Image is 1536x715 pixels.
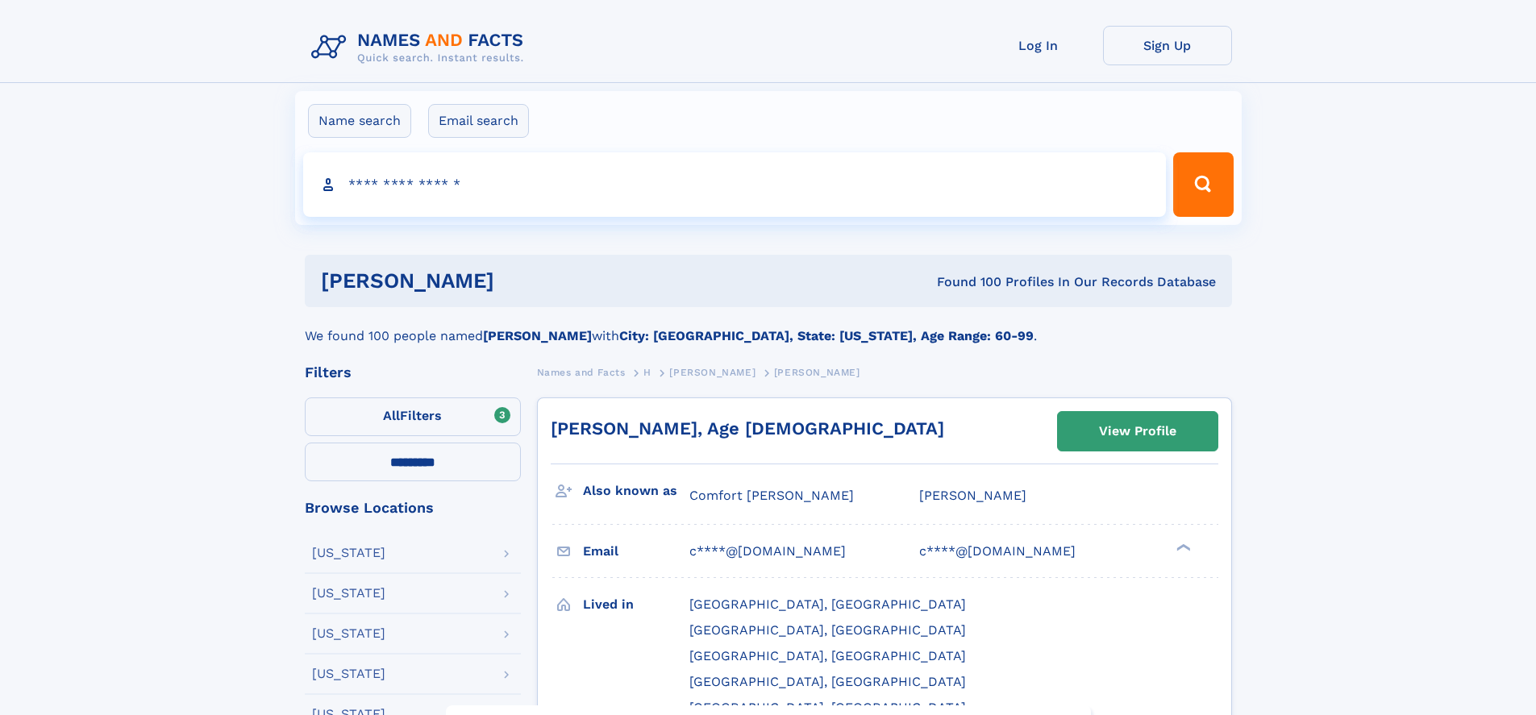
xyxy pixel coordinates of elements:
div: [US_STATE] [312,587,385,600]
span: [GEOGRAPHIC_DATA], [GEOGRAPHIC_DATA] [689,674,966,689]
button: Search Button [1173,152,1233,217]
img: Logo Names and Facts [305,26,537,69]
span: [GEOGRAPHIC_DATA], [GEOGRAPHIC_DATA] [689,597,966,612]
span: [GEOGRAPHIC_DATA], [GEOGRAPHIC_DATA] [689,622,966,638]
div: View Profile [1099,413,1176,450]
h3: Also known as [583,477,689,505]
span: Comfort [PERSON_NAME] [689,488,854,503]
span: [PERSON_NAME] [774,367,860,378]
label: Name search [308,104,411,138]
h3: Lived in [583,591,689,618]
span: All [383,408,400,423]
div: Browse Locations [305,501,521,515]
label: Email search [428,104,529,138]
label: Filters [305,397,521,436]
span: [PERSON_NAME] [919,488,1026,503]
span: [GEOGRAPHIC_DATA], [GEOGRAPHIC_DATA] [689,648,966,663]
div: [US_STATE] [312,667,385,680]
div: [US_STATE] [312,627,385,640]
a: [PERSON_NAME] [669,362,756,382]
h3: Email [583,538,689,565]
b: [PERSON_NAME] [483,328,592,343]
input: search input [303,152,1167,217]
div: ❯ [1172,542,1192,553]
span: H [643,367,651,378]
a: [PERSON_NAME], Age [DEMOGRAPHIC_DATA] [551,418,944,439]
a: Sign Up [1103,26,1232,65]
b: City: [GEOGRAPHIC_DATA], State: [US_STATE], Age Range: 60-99 [619,328,1034,343]
a: Names and Facts [537,362,626,382]
div: [US_STATE] [312,547,385,559]
a: View Profile [1058,412,1218,451]
div: We found 100 people named with . [305,307,1232,346]
h1: [PERSON_NAME] [321,271,716,291]
a: Log In [974,26,1103,65]
div: Filters [305,365,521,380]
div: Found 100 Profiles In Our Records Database [715,273,1216,291]
a: H [643,362,651,382]
span: [GEOGRAPHIC_DATA], [GEOGRAPHIC_DATA] [689,700,966,715]
span: [PERSON_NAME] [669,367,756,378]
